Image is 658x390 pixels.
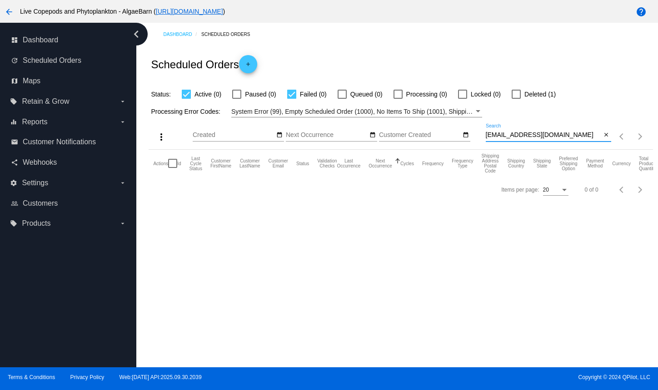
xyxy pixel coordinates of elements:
a: Privacy Policy [70,374,105,380]
mat-icon: arrow_back [4,6,15,17]
button: Change sorting for LastOccurrenceUtc [337,158,361,168]
mat-icon: date_range [276,132,283,139]
a: Scheduled Orders [201,27,258,41]
span: Maps [23,77,40,85]
span: Dashboard [23,36,58,44]
a: update Scheduled Orders [11,53,126,68]
button: Change sorting for Cycles [400,161,414,166]
h2: Scheduled Orders [151,55,257,73]
span: Copyright © 2024 QPilot, LLC [337,374,650,380]
span: Webhooks [23,158,57,167]
mat-select: Filter by Processing Error Codes [231,106,482,117]
i: local_offer [10,220,17,227]
i: map [11,77,18,85]
input: Created [193,132,274,139]
input: Next Occurrence [286,132,368,139]
span: Settings [22,179,48,187]
mat-icon: date_range [369,132,376,139]
a: Web:[DATE] API:2025.09.30.2039 [120,374,202,380]
span: Active (0) [194,89,221,100]
span: 20 [543,187,549,193]
span: Queued (0) [350,89,383,100]
span: Failed (0) [300,89,327,100]
span: Processing (0) [406,89,447,100]
i: dashboard [11,36,18,44]
i: arrow_drop_down [119,220,126,227]
a: email Customer Notifications [11,135,126,149]
mat-icon: date_range [463,132,469,139]
i: update [11,57,18,64]
div: 0 of 0 [585,187,598,193]
button: Change sorting for Frequency [422,161,444,166]
button: Next page [631,181,649,199]
mat-icon: help [636,6,647,17]
i: people_outline [11,200,18,207]
a: people_outline Customers [11,196,126,211]
button: Next page [631,127,649,146]
span: Locked (0) [471,89,501,100]
button: Change sorting for ShippingPostcode [481,153,499,173]
button: Change sorting for PreferredShippingOption [559,156,578,171]
mat-header-cell: Total Product Quantity [639,150,656,177]
button: Change sorting for CurrencyIso [612,161,631,166]
button: Change sorting for CustomerEmail [269,158,288,168]
button: Change sorting for Status [296,161,309,166]
span: Customers [23,199,58,208]
button: Change sorting for NextOccurrenceUtc [369,158,392,168]
button: Change sorting for FrequencyType [452,158,473,168]
mat-header-cell: Validation Checks [317,150,337,177]
i: settings [10,179,17,187]
a: dashboard Dashboard [11,33,126,47]
span: Live Copepods and Phytoplankton - AlgaeBarn ( ) [20,8,225,15]
a: Terms & Conditions [8,374,55,380]
a: map Maps [11,74,126,88]
span: Paused (0) [245,89,276,100]
mat-header-cell: Actions [153,150,168,177]
mat-select: Items per page: [543,187,568,193]
button: Change sorting for ShippingCountry [507,158,525,168]
a: [URL][DOMAIN_NAME] [156,8,223,15]
span: Retain & Grow [22,97,69,106]
span: Reports [22,118,47,126]
button: Previous page [613,127,631,146]
button: Change sorting for LastProcessingCycleId [189,156,202,171]
span: Products [22,219,50,228]
mat-icon: add [243,61,254,72]
i: chevron_left [129,27,144,41]
button: Change sorting for PaymentMethod.Type [586,158,604,168]
a: Dashboard [163,27,201,41]
mat-icon: more_vert [156,132,167,142]
i: email [11,138,18,146]
button: Change sorting for Id [177,161,181,166]
button: Change sorting for CustomerFirstName [210,158,231,168]
i: share [11,159,18,166]
i: equalizer [10,118,17,126]
button: Previous page [613,181,631,199]
span: Scheduled Orders [23,56,81,65]
a: share Webhooks [11,155,126,170]
div: Items per page: [501,187,539,193]
button: Clear [602,131,611,140]
i: local_offer [10,98,17,105]
input: Customer Created [379,132,461,139]
mat-icon: close [603,132,609,139]
span: Customer Notifications [23,138,96,146]
span: Deleted (1) [524,89,556,100]
i: arrow_drop_down [119,98,126,105]
input: Search [486,132,602,139]
span: Processing Error Codes: [151,108,220,115]
button: Change sorting for ShippingState [533,158,551,168]
i: arrow_drop_down [119,179,126,187]
button: Change sorting for CustomerLastName [239,158,260,168]
span: Status: [151,91,171,98]
i: arrow_drop_down [119,118,126,126]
